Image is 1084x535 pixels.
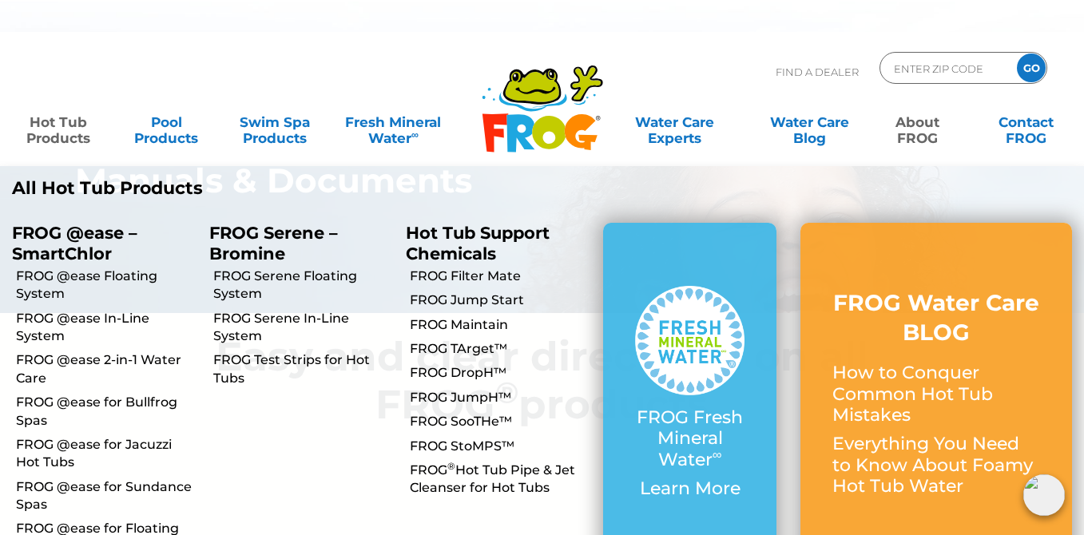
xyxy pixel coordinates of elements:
[1017,53,1046,82] input: GO
[213,351,395,387] a: FROG Test Strips for Hot Tubs
[410,316,591,334] a: FROG Maintain
[635,407,745,470] p: FROG Fresh Mineral Water
[832,288,1040,347] h3: FROG Water Care BLOG
[410,438,591,455] a: FROG StoMPS™
[16,436,197,472] a: FROG @ease for Jacuzzi Hot Tubs
[406,223,550,263] a: Hot Tub Support Chemicals
[410,340,591,358] a: FROG TArget™
[16,351,197,387] a: FROG @ease 2-in-1 Water Care
[16,394,197,430] a: FROG @ease for Bullfrog Spas
[16,267,197,303] a: FROG @ease Floating System
[213,267,395,303] a: FROG Serene Floating System
[832,434,1040,497] p: Everything You Need to Know About Foamy Hot Tub Water
[410,267,591,285] a: FROG Filter Mate
[447,460,455,472] sup: ®
[209,223,383,263] p: FROG Serene – Bromine
[16,478,197,514] a: FROG @ease for Sundance Spas
[776,52,859,92] p: Find A Dealer
[232,106,316,138] a: Swim SpaProducts
[16,310,197,346] a: FROG @ease In-Line System
[12,223,185,263] p: FROG @ease – SmartChlor
[124,106,208,138] a: PoolProducts
[16,106,100,138] a: Hot TubProducts
[410,413,591,430] a: FROG SooTHe™
[713,446,722,462] sup: ∞
[12,178,530,199] a: All Hot Tub Products
[340,106,446,138] a: Fresh MineralWater∞
[213,310,395,346] a: FROG Serene In-Line System
[410,364,591,382] a: FROG DropH™
[635,286,745,507] a: FROG Fresh Mineral Water∞ Learn More
[410,462,591,497] a: FROG®Hot Tub Pipe & Jet Cleanser for Hot Tubs
[410,389,591,406] a: FROG JumpH™
[606,106,743,138] a: Water CareExperts
[832,363,1040,426] p: How to Conquer Common Hot Tub Mistakes
[411,129,419,141] sup: ∞
[892,57,1000,80] input: Zip Code Form
[768,106,852,138] a: Water CareBlog
[1023,474,1065,516] img: openIcon
[410,291,591,309] a: FROG Jump Start
[832,288,1040,505] a: FROG Water Care BLOG How to Conquer Common Hot Tub Mistakes Everything You Need to Know About Foa...
[635,478,745,499] p: Learn More
[876,106,959,138] a: AboutFROG
[984,106,1068,138] a: ContactFROG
